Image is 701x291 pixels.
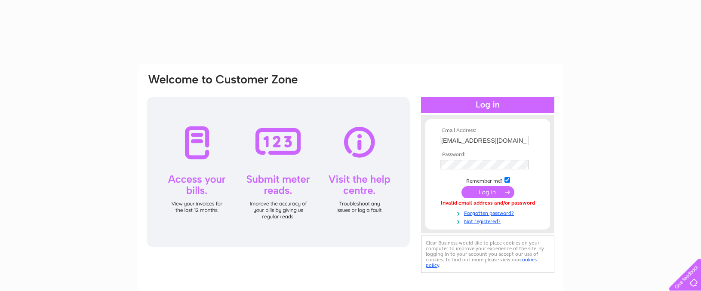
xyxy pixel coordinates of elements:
div: Invalid email address and/or password [440,200,535,206]
a: cookies policy [426,257,537,268]
td: Remember me? [438,176,538,184]
a: Forgotten password? [440,208,538,217]
div: Clear Business would like to place cookies on your computer to improve your experience of the sit... [421,236,554,273]
th: Email Address: [438,128,538,134]
a: Not registered? [440,217,538,225]
input: Submit [461,186,514,198]
th: Password: [438,152,538,158]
